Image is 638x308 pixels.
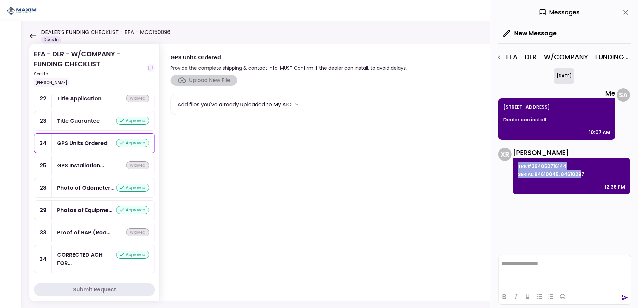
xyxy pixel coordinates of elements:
div: Proof of RAP (Roadway) Agreement [57,228,110,237]
a: 33Proof of RAP (Roadway) Agreementwaived [34,223,155,242]
div: X R [498,148,512,161]
a: 24GPS Units Orderedapproved [34,133,155,153]
div: Me [498,88,615,98]
div: GPS Units Ordered [171,53,407,62]
div: Docs In [41,36,61,43]
span: Click here to upload the required document [171,75,237,86]
div: [PERSON_NAME] [34,78,69,87]
div: Title Guarantee [57,117,100,125]
div: Add files you've already uploaded to My AIO [178,100,292,109]
div: [DATE] [554,68,574,84]
div: 24 [34,134,52,153]
button: send [622,294,628,301]
div: S A [617,88,630,102]
img: Partner icon [7,6,37,16]
div: approved [116,184,149,192]
div: Photos of Equipment Exterior [57,206,112,214]
a: 23Title Guaranteeapproved [34,111,155,131]
a: 28Photo of Odometer or Reefer hoursapproved [34,178,155,198]
div: waived [126,94,149,102]
div: 33 [34,223,52,242]
div: approved [116,139,149,147]
div: Sent to: [34,71,144,77]
div: GPS Installation Requested [57,161,104,170]
p: Dealer can install [503,116,610,124]
button: Submit Request [34,283,155,296]
button: Numbered list [545,292,557,301]
p: TRK#394052716144 SERIAL:84610045, 84610297 [518,162,625,178]
div: 25 [34,156,52,175]
div: 28 [34,178,52,197]
div: approved [116,251,149,259]
a: 22Title Applicationwaived [34,89,155,108]
div: 10:07 AM [589,128,610,136]
div: GPS Units OrderedProvide the complete shipping & contact info. MUST Confirm if the dealer can ins... [159,44,625,301]
div: EFA - DLR - W/COMPANY - FUNDING CHECKLIST [34,49,144,87]
div: 22 [34,89,52,108]
div: EFA - DLR - W/COMPANY - FUNDING CHECKLIST - GPS Units Ordered [494,52,631,63]
button: Bullet list [534,292,545,301]
button: more [292,99,302,109]
button: show-messages [147,64,155,72]
h1: DEALER'S FUNDING CHECKLIST - EFA - MCC150096 [41,28,171,36]
div: Title Application [57,94,101,103]
div: 34 [34,245,52,273]
button: Bold [499,292,510,301]
div: waived [126,161,149,169]
button: New Message [498,25,562,42]
div: Photo of Odometer or Reefer hours [57,184,114,192]
button: Underline [522,292,533,301]
div: approved [116,117,149,125]
div: 12:36 PM [605,183,625,191]
div: approved [116,206,149,214]
div: 23 [34,111,52,130]
div: [PERSON_NAME] [513,148,630,158]
div: 29 [34,201,52,220]
button: close [620,7,631,18]
div: CORRECTED ACH FORM - via DocuSign [57,251,116,267]
iframe: Rich Text Area [499,255,631,289]
div: Provide the complete shipping & contact info. MUST Confirm if the dealer can install, to avoid de... [171,64,407,72]
button: Emojis [557,292,568,301]
div: GPS Units Ordered [57,139,107,147]
a: 34CORRECTED ACH FORM - via DocuSignapproved [34,245,155,273]
div: Submit Request [73,286,116,294]
p: [STREET_ADDRESS] [503,103,610,111]
button: Italic [510,292,522,301]
a: 29Photos of Equipment Exteriorapproved [34,200,155,220]
a: 25GPS Installation Requestedwaived [34,156,155,175]
div: Messages [539,7,580,17]
div: waived [126,228,149,236]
